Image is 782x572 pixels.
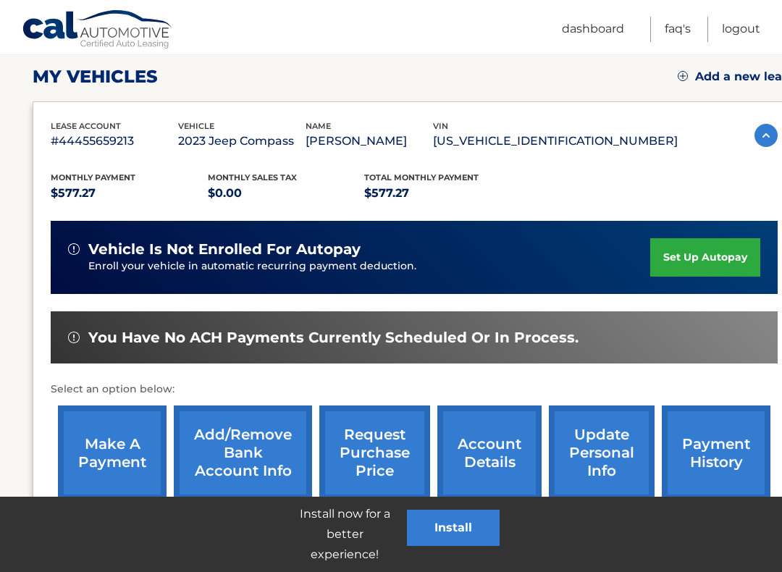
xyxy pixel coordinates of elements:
[665,17,691,42] a: FAQ's
[68,332,80,343] img: alert-white.svg
[68,243,80,255] img: alert-white.svg
[364,172,479,182] span: Total Monthly Payment
[319,405,430,500] a: request purchase price
[549,405,655,500] a: update personal info
[678,71,688,81] img: add.svg
[722,17,760,42] a: Logout
[51,121,121,131] span: lease account
[58,405,167,500] a: make a payment
[562,17,624,42] a: Dashboard
[88,258,650,274] p: Enroll your vehicle in automatic recurring payment deduction.
[51,172,135,182] span: Monthly Payment
[662,405,770,500] a: payment history
[364,183,521,203] p: $577.27
[178,121,214,131] span: vehicle
[208,183,365,203] p: $0.00
[437,405,542,500] a: account details
[174,405,312,500] a: Add/Remove bank account info
[88,240,361,258] span: vehicle is not enrolled for autopay
[208,172,297,182] span: Monthly sales Tax
[178,131,306,151] p: 2023 Jeep Compass
[282,504,407,565] p: Install now for a better experience!
[51,131,178,151] p: #44455659213
[33,66,158,88] h2: my vehicles
[754,124,778,147] img: accordion-active.svg
[51,183,208,203] p: $577.27
[88,329,579,347] span: You have no ACH payments currently scheduled or in process.
[306,131,433,151] p: [PERSON_NAME]
[433,121,448,131] span: vin
[433,131,678,151] p: [US_VEHICLE_IDENTIFICATION_NUMBER]
[650,238,760,277] a: set up autopay
[51,381,778,398] p: Select an option below:
[22,9,174,51] a: Cal Automotive
[407,510,500,546] button: Install
[306,121,331,131] span: name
